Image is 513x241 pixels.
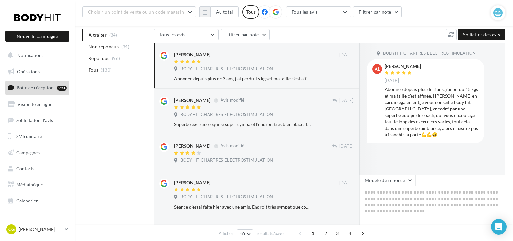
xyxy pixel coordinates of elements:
a: Calendrier [4,194,71,208]
button: Solliciter des avis [458,29,505,40]
span: Avis modifié [221,98,244,103]
span: Tous les avis [159,32,185,37]
button: Choisir un point de vente ou un code magasin [82,6,196,17]
button: 10 [237,229,253,238]
span: 2 [320,228,331,238]
span: Campagnes [16,150,40,155]
div: [PERSON_NAME] [174,179,210,186]
div: [PERSON_NAME] [174,143,210,149]
button: Au total [199,6,239,17]
div: Abonnée depuis plus de 3 ans, j'ai perdu 15 kgs et ma taille c'est affinée, j'[PERSON_NAME] en ca... [385,86,479,138]
a: CG [PERSON_NAME] [5,223,69,235]
p: [PERSON_NAME] [19,226,62,233]
a: Opérations [4,65,71,78]
div: Open Intercom Messenger [491,219,507,235]
a: Contacts [4,162,71,176]
span: 1 [308,228,318,238]
span: Tous les avis [292,9,318,15]
div: Séance d'essai faite hier avec une amis. Endroit très sympatique coach [PERSON_NAME], a l'écoute ... [174,204,311,210]
span: Choisir un point de vente ou un code magasin [88,9,184,15]
span: Visibilité en ligne [18,101,52,107]
span: Médiathèque [16,182,43,187]
span: (96) [112,56,120,61]
span: BODYHIT CHARTRES ELECTROSTIMULATION [180,157,273,163]
span: Répondus [89,55,110,62]
span: Tous [89,67,98,73]
span: Notifications [17,52,43,58]
a: Sollicitation d'avis [4,114,71,127]
span: BODYHIT CHARTRES ELECTROSTIMULATION [180,112,273,118]
span: [DATE] [339,180,353,186]
div: [PERSON_NAME] [174,97,210,104]
span: [DATE] [385,78,399,84]
span: 10 [240,231,245,236]
span: Boîte de réception [17,85,54,90]
button: Modèle de réponse [359,175,416,186]
span: al [375,66,380,72]
a: Boîte de réception99+ [4,81,71,95]
span: [DATE] [339,98,353,104]
span: Non répondus [89,43,119,50]
button: Notifications [4,49,68,62]
div: [PERSON_NAME] [174,225,210,232]
span: Contacts [16,166,34,171]
button: Filtrer par note [353,6,402,17]
a: Campagnes [4,146,71,159]
div: 99+ [57,86,67,91]
button: Au total [210,6,239,17]
span: (130) [101,67,112,73]
span: BODYHIT CHARTRES ELECTROSTIMULATION [180,66,273,72]
span: Calendrier [16,198,38,203]
button: Tous les avis [154,29,219,40]
span: Avis modifié [221,143,244,149]
span: résultats/page [257,230,284,236]
span: BODYHIT CHARTRES ELECTROSTIMULATION [383,51,476,56]
div: Tous [242,5,259,19]
div: [PERSON_NAME] [385,64,421,69]
span: 3 [332,228,342,238]
div: [PERSON_NAME] [174,52,210,58]
span: BODYHIT CHARTRES ELECTROSTIMULATION [180,194,273,200]
span: SMS unitaire [16,133,42,139]
button: Filtrer par note [221,29,270,40]
div: Abonnée depuis plus de 3 ans, j'ai perdu 15 kgs et ma taille c'est affinée, j'[PERSON_NAME] en ca... [174,75,311,82]
span: Afficher [219,230,233,236]
div: Superbe exercice, equipe super sympa et l’endroit très bien placé. Tous qu’on veut pour maintenir... [174,121,311,128]
button: Nouvelle campagne [5,31,69,42]
button: Tous les avis [286,6,351,17]
span: CG [8,226,15,233]
a: SMS unitaire [4,130,71,143]
span: [DATE] [339,52,353,58]
span: 4 [345,228,355,238]
span: Opérations [17,69,40,74]
span: (34) [121,44,129,49]
a: Médiathèque [4,178,71,191]
a: Visibilité en ligne [4,98,71,111]
span: [DATE] [339,143,353,149]
span: Sollicitation d'avis [16,117,53,123]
